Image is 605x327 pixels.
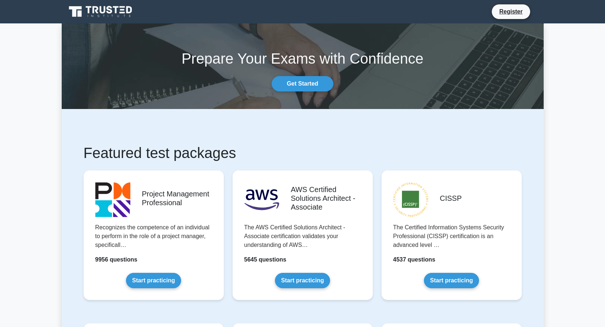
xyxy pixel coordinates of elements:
h1: Prepare Your Exams with Confidence [62,50,544,67]
h1: Featured test packages [84,144,522,162]
a: Start practicing [275,273,330,288]
a: Start practicing [126,273,181,288]
a: Start practicing [424,273,479,288]
a: Get Started [272,76,333,91]
a: Register [495,7,527,16]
